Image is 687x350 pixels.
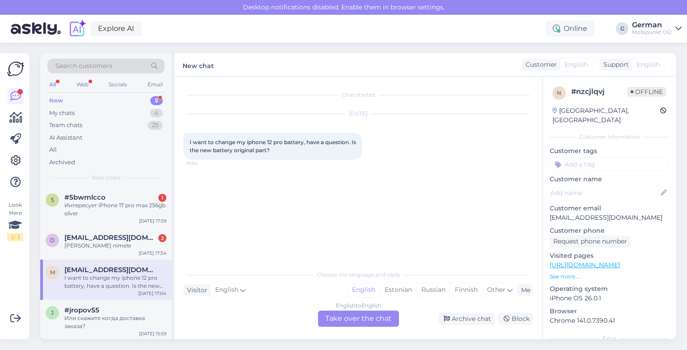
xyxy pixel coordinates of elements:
[487,286,505,294] span: Other
[550,284,669,294] p: Operating system
[150,96,163,105] div: 5
[139,330,166,337] div: [DATE] 15:59
[571,86,627,97] div: # nzcjlqvj
[55,61,112,71] span: Search customers
[438,313,495,325] div: Archive chat
[183,286,208,295] div: Visitor
[7,233,23,241] div: 2 / 3
[64,306,99,314] span: #jropov55
[552,106,660,125] div: [GEOGRAPHIC_DATA], [GEOGRAPHIC_DATA]
[139,250,166,256] div: [DATE] 17:34
[68,19,87,38] img: explore-ai
[550,213,669,222] p: [EMAIL_ADDRESS][DOMAIN_NAME]
[550,158,669,171] input: Add a tag
[550,251,669,260] p: Visited pages
[51,309,54,316] span: j
[64,242,166,250] div: [PERSON_NAME] nimele
[517,286,530,295] div: Me
[50,269,55,276] span: m
[183,271,533,279] div: Choose the language and reply
[348,283,380,297] div: English
[416,283,450,297] div: Russian
[49,133,82,142] div: AI Assistant
[90,21,142,36] a: Explore AI
[183,91,533,99] div: Chat started
[7,201,23,241] div: Look Here
[50,237,55,243] span: d
[138,290,166,297] div: [DATE] 17:04
[550,316,669,325] p: Chrome 141.0.7390.41
[600,60,629,69] div: Support
[522,60,557,69] div: Customer
[64,266,157,274] span: muratefearslan@gmail.com
[550,273,669,281] p: See more ...
[550,188,659,198] input: Add name
[92,174,120,182] span: New chats
[64,274,166,290] div: I want to change my iphone 12 pro battery, have a question. Is the new battery original part?
[64,193,106,201] span: #5bwmlcco
[550,307,669,316] p: Browser
[546,21,594,37] div: Online
[64,314,166,330] div: Или скажите когда доставка заказа?
[380,283,416,297] div: Estonian
[632,21,672,29] div: German
[550,226,669,235] p: Customer phone
[158,234,166,242] div: 2
[498,313,533,325] div: Block
[51,196,54,203] span: 5
[7,60,24,77] img: Askly Logo
[49,96,63,105] div: New
[64,234,157,242] span: dimas028412@gmail.com
[550,294,669,303] p: iPhone OS 26.0.1
[564,60,588,69] span: English
[146,79,165,90] div: Email
[336,302,381,310] div: English to English
[550,235,631,248] div: Request phone number
[49,109,75,118] div: My chats
[550,146,669,156] p: Customer tags
[616,22,628,35] div: G
[49,158,75,167] div: Archived
[550,204,669,213] p: Customer email
[215,285,238,295] span: English
[107,79,129,90] div: Socials
[139,218,166,224] div: [DATE] 17:59
[550,334,669,342] div: Extra
[318,311,399,327] div: Take over the chat
[158,194,166,202] div: 1
[557,90,561,96] span: n
[64,201,166,218] div: Интересует iPhone 17 pro max 256gb silver
[550,175,669,184] p: Customer name
[182,59,214,71] label: New chat
[636,60,660,69] span: English
[450,283,482,297] div: Finnish
[550,261,620,269] a: [URL][DOMAIN_NAME]
[75,79,90,90] div: Web
[183,110,533,118] div: [DATE]
[150,109,163,118] div: 4
[190,139,357,154] span: I want to change my iphone 12 pro battery, have a question. Is the new battery original part?
[47,79,58,90] div: All
[186,160,220,167] span: 17:04
[632,29,672,36] div: Mobipunkt OÜ
[49,145,57,154] div: All
[632,21,682,36] a: GermanMobipunkt OÜ
[627,87,666,97] span: Offline
[148,121,163,130] div: 25
[550,133,669,141] div: Customer information
[49,121,82,130] div: Team chats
